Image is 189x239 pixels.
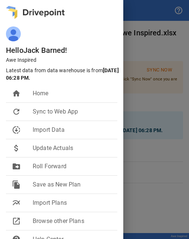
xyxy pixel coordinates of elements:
[12,107,21,116] span: refresh
[12,198,21,207] span: multiline_chart
[6,44,123,56] h6: Hello Jack Barned !
[33,198,111,207] span: Import Plans
[6,6,65,19] img: logo
[33,180,111,189] span: Save as New Plan
[12,89,21,98] span: home
[6,67,120,82] p: Latest data from data warehouse is from
[33,162,111,171] span: Roll Forward
[33,89,111,98] span: Home
[33,217,111,226] span: Browse other Plans
[12,144,21,153] span: attach_money
[33,107,111,116] span: Sync to Web App
[33,125,111,134] span: Import Data
[12,217,21,226] span: open_in_new
[6,26,21,41] img: ALV-UjVgPcaU-8fqozoyr86KNhHtTpS6SqpUjc5i37JZUrAfAI3NQp92qIjOZfY9LVI9loWeifj4i97dKrL71Mqnz9SV_Rf8n...
[33,144,111,153] span: Update Actuals
[6,56,123,64] p: Awe Inspired
[12,162,21,171] span: drive_file_move
[12,125,21,134] span: downloading
[12,180,21,189] span: file_copy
